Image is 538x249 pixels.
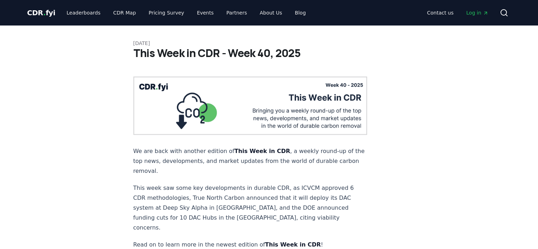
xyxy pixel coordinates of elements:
a: Log in [461,6,494,19]
a: About Us [254,6,288,19]
a: Events [191,6,219,19]
a: Contact us [421,6,459,19]
strong: This Week in CDR [265,241,321,248]
a: Partners [221,6,253,19]
p: We are back with another edition of , a weekly round-up of the top news, developments, and market... [133,146,368,176]
span: Log in [466,9,488,16]
nav: Main [61,6,311,19]
span: . [43,9,46,17]
a: CDR.fyi [27,8,56,18]
h1: This Week in CDR - Week 40, 2025 [133,47,405,60]
a: CDR Map [108,6,141,19]
span: CDR fyi [27,9,56,17]
img: blog post image [133,77,368,135]
strong: This Week in CDR [235,148,290,154]
a: Pricing Survey [143,6,190,19]
p: [DATE] [133,40,405,47]
p: This week saw some key developments in durable CDR, as ICVCM approved 6 CDR methodologies, True N... [133,183,368,233]
a: Blog [289,6,312,19]
a: Leaderboards [61,6,106,19]
nav: Main [421,6,494,19]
